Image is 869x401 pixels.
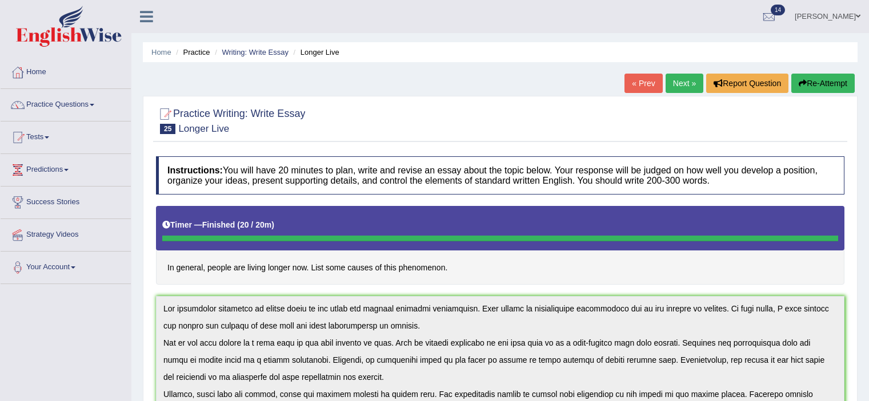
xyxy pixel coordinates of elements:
[240,220,271,229] b: 20 / 20m
[202,220,235,229] b: Finished
[1,219,131,248] a: Strategy Videos
[173,47,210,58] li: Practice
[178,123,229,134] small: Longer Live
[291,47,339,58] li: Longer Live
[1,121,131,150] a: Tests
[1,56,131,85] a: Home
[151,48,171,56] a: Home
[160,124,175,134] span: 25
[1,187,131,215] a: Success Stories
[162,221,274,229] h5: Timer —
[156,156,844,195] h4: You will have 20 minutes to plan, write and revise an essay about the topic below. Your response ...
[167,165,223,175] b: Instructions:
[222,48,289,56] a: Writing: Write Essay
[624,74,662,93] a: « Prev
[1,89,131,118] a: Practice Questions
[237,220,240,229] b: (
[706,74,788,93] button: Report Question
[1,252,131,280] a: Your Account
[271,220,274,229] b: )
[156,106,305,134] h2: Practice Writing: Write Essay
[771,5,785,15] span: 14
[791,74,855,93] button: Re-Attempt
[666,74,703,93] a: Next »
[1,154,131,183] a: Predictions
